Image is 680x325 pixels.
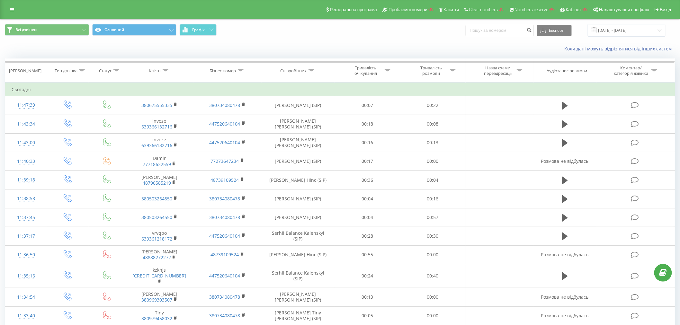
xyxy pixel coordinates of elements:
[400,133,466,152] td: 00:13
[210,139,240,145] a: 447520640104
[210,196,240,202] a: 380734080478
[335,227,400,245] td: 00:28
[143,254,171,260] a: 48888272272
[335,133,400,152] td: 00:16
[149,68,161,74] div: Клієнт
[12,99,40,111] div: 11:47:39
[125,115,193,133] td: invoze
[141,142,172,148] a: 639366132716
[400,96,466,115] td: 00:22
[55,68,77,74] div: Тип дзвінка
[400,264,466,288] td: 00:40
[400,227,466,245] td: 00:30
[349,65,383,76] div: Тривалість очікування
[335,264,400,288] td: 00:24
[125,133,193,152] td: invoze
[210,294,240,300] a: 380734080478
[261,152,335,171] td: [PERSON_NAME] (SIP)
[261,264,335,288] td: Serhii Balance Kalenskyi (SIP)
[210,68,236,74] div: Бізнес номер
[132,273,186,279] a: [CREDIT_CARD_NUMBER]
[141,236,172,242] a: 639361218172
[125,264,193,288] td: kzkhjs
[12,155,40,168] div: 11:40:33
[335,189,400,208] td: 00:04
[400,288,466,306] td: 00:00
[12,249,40,261] div: 11:36:50
[12,310,40,322] div: 11:33:40
[330,7,377,12] span: Реферальна програма
[400,189,466,208] td: 00:16
[335,152,400,171] td: 00:17
[180,24,217,36] button: Графік
[261,245,335,264] td: [PERSON_NAME] Hinc (SIP)
[9,68,41,74] div: [PERSON_NAME]
[211,251,239,258] a: 48739109524
[389,7,427,12] span: Проблемні номери
[261,306,335,325] td: [PERSON_NAME] Tiny [PERSON_NAME] (SIP)
[141,196,172,202] a: 380503264550
[335,208,400,227] td: 00:04
[400,208,466,227] td: 00:57
[612,65,650,76] div: Коментар/категорія дзвінка
[141,315,172,321] a: 380979458032
[335,171,400,189] td: 00:36
[541,251,589,258] span: Розмова не відбулась
[335,306,400,325] td: 00:05
[211,177,239,183] a: 48739109524
[12,230,40,242] div: 11:37:17
[125,245,193,264] td: [PERSON_NAME]
[125,306,193,325] td: Tiny
[143,161,171,167] a: 77718632559
[400,115,466,133] td: 00:08
[5,83,675,96] td: Сьогодні
[210,233,240,239] a: 447520640104
[12,118,40,130] div: 11:43:34
[210,121,240,127] a: 447520640104
[481,65,515,76] div: Назва схеми переадресації
[12,136,40,149] div: 11:43:00
[261,133,335,152] td: [PERSON_NAME] [PERSON_NAME] (SIP)
[12,192,40,205] div: 11:38:58
[192,28,205,32] span: Графік
[12,211,40,224] div: 11:37:45
[335,115,400,133] td: 00:18
[541,294,589,300] span: Розмова не відбулась
[281,68,307,74] div: Співробітник
[261,208,335,227] td: [PERSON_NAME] (SIP)
[541,158,589,164] span: Розмова не відбулась
[210,273,240,279] a: 447520640104
[466,25,534,36] input: Пошук за номером
[261,96,335,115] td: [PERSON_NAME] (SIP)
[261,171,335,189] td: [PERSON_NAME] Hinc (SIP)
[261,227,335,245] td: Serhii Balance Kalenskyi (SIP)
[141,297,172,303] a: 380969303507
[125,152,193,171] td: Damir
[660,7,671,12] span: Вихід
[400,152,466,171] td: 00:00
[261,115,335,133] td: [PERSON_NAME] [PERSON_NAME] (SIP)
[400,245,466,264] td: 00:00
[92,24,176,36] button: Основний
[335,245,400,264] td: 00:55
[12,270,40,282] div: 11:35:16
[400,171,466,189] td: 00:04
[141,124,172,130] a: 639366132716
[414,65,448,76] div: Тривалість розмови
[5,24,89,36] button: Всі дзвінки
[335,288,400,306] td: 00:13
[99,68,112,74] div: Статус
[12,291,40,303] div: 11:34:54
[469,7,498,12] span: Clear numbers
[541,312,589,319] span: Розмова не відбулась
[261,288,335,306] td: [PERSON_NAME] [PERSON_NAME] (SIP)
[335,96,400,115] td: 00:07
[141,214,172,220] a: 380503264550
[537,25,572,36] button: Експорт
[210,214,240,220] a: 380734080478
[443,7,459,12] span: Клієнти
[515,7,549,12] span: Numbers reserve
[15,27,37,32] span: Всі дзвінки
[566,7,582,12] span: Кабінет
[125,227,193,245] td: vrvqpo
